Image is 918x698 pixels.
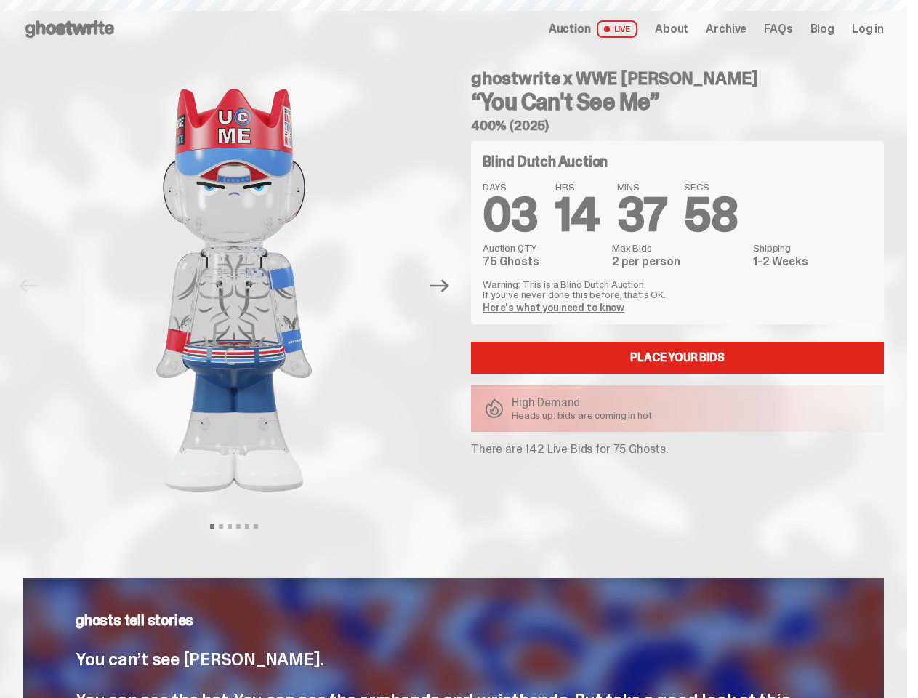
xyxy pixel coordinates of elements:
[245,524,249,529] button: View slide 5
[617,182,667,192] span: MINS
[555,185,600,245] span: 14
[471,70,884,87] h4: ghostwrite x WWE [PERSON_NAME]
[254,524,258,529] button: View slide 6
[236,524,241,529] button: View slide 4
[210,524,214,529] button: View slide 1
[471,90,884,113] h3: “You Can't See Me”
[555,182,600,192] span: HRS
[228,524,232,529] button: View slide 3
[549,23,591,35] span: Auction
[684,185,737,245] span: 58
[852,23,884,35] a: Log in
[512,410,652,420] p: Heads up: bids are coming in hot
[471,342,884,374] a: Place your Bids
[597,20,638,38] span: LIVE
[684,182,737,192] span: SECS
[49,58,419,522] img: John_Cena_Hero_1.png
[76,613,832,627] p: ghosts tell stories
[612,256,744,268] dd: 2 per person
[764,23,792,35] a: FAQs
[549,20,637,38] a: Auction LIVE
[483,279,872,300] p: Warning: This is a Blind Dutch Auction. If you’ve never done this before, that’s OK.
[424,270,456,302] button: Next
[483,256,603,268] dd: 75 Ghosts
[483,154,608,169] h4: Blind Dutch Auction
[483,182,538,192] span: DAYS
[612,243,744,253] dt: Max Bids
[483,243,603,253] dt: Auction QTY
[753,256,872,268] dd: 1-2 Weeks
[706,23,746,35] a: Archive
[617,185,667,245] span: 37
[471,444,884,455] p: There are 142 Live Bids for 75 Ghosts.
[810,23,834,35] a: Blog
[512,397,652,409] p: High Demand
[219,524,223,529] button: View slide 2
[76,648,323,670] span: You can’t see [PERSON_NAME].
[655,23,688,35] a: About
[753,243,872,253] dt: Shipping
[483,185,538,245] span: 03
[483,301,624,314] a: Here's what you need to know
[471,119,884,132] h5: 400% (2025)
